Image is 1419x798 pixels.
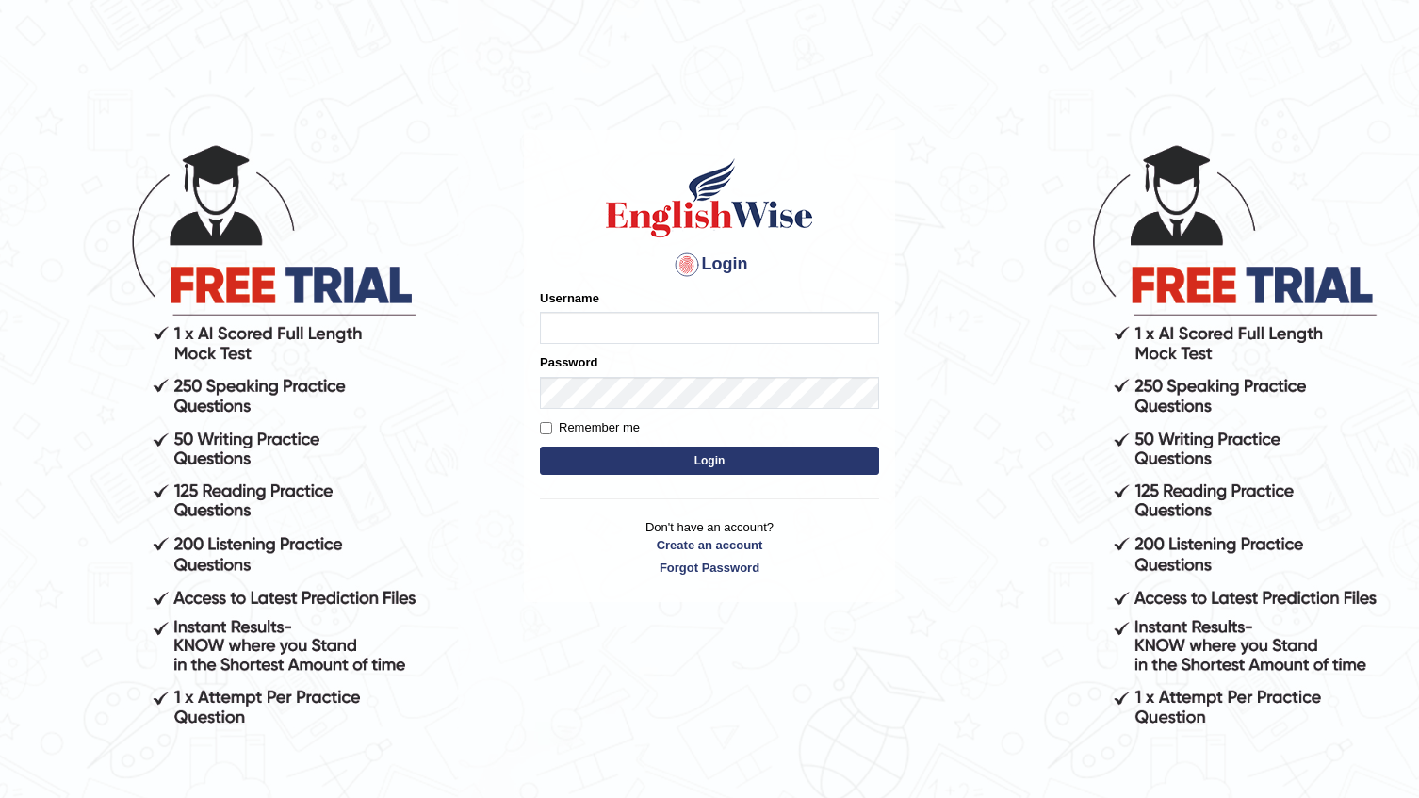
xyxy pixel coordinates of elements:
label: Remember me [540,418,640,437]
label: Username [540,289,599,307]
input: Remember me [540,422,552,434]
p: Don't have an account? [540,518,879,577]
img: Logo of English Wise sign in for intelligent practice with AI [602,155,817,240]
button: Login [540,447,879,475]
a: Create an account [540,536,879,554]
a: Forgot Password [540,559,879,577]
label: Password [540,353,597,371]
h4: Login [540,250,879,280]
